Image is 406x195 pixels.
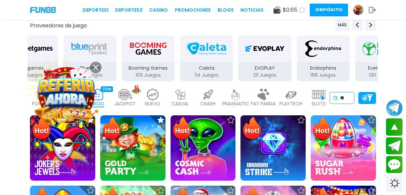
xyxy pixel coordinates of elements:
[30,22,87,29] button: Proveedores de juego
[171,116,193,142] img: Hot
[283,6,297,14] span: $ 0.65
[100,115,166,181] img: Gold Party
[172,100,189,107] p: CASUAL
[145,100,161,107] p: NUEVO
[180,72,233,79] p: 114 Juegos
[171,115,236,181] img: Cosmic Cash
[310,4,348,16] button: Depósito
[236,35,294,82] button: EVOPLAY
[101,116,123,142] img: Hot
[217,7,234,14] a: BLOGS
[386,175,403,192] div: Switch theme
[240,7,263,14] a: NOTICIAS
[63,72,116,79] p: 106 Juegos
[37,65,97,125] img: Image Link
[201,100,215,107] p: CRASH
[101,86,113,92] div: 7214
[353,5,369,15] a: Avatar
[174,89,187,100] img: casual_light.webp
[352,19,363,31] button: Previous providers
[335,19,349,31] button: Previous providers
[83,7,109,14] a: Deportes1
[238,65,291,72] p: EVOPLAY
[30,115,95,181] img: Joker's Jewels
[5,65,58,72] p: Betgames
[61,35,119,82] button: BluePrint
[30,7,56,13] img: Company Logo
[257,89,270,100] img: fat_panda_light.webp
[297,72,350,79] p: 168 Juegos
[222,100,249,107] p: PRAGMATIC
[149,7,168,14] a: CASINO
[229,89,242,100] img: pragmatic_light.webp
[312,89,325,100] img: slots_light.webp
[32,100,52,107] p: POPULAR
[238,72,291,79] p: 211 Juegos
[31,116,52,142] img: Hot
[386,137,403,155] button: Join telegram
[365,19,376,31] button: Next providers
[361,94,373,101] img: Platform Filter
[122,72,175,79] p: 109 Juegos
[386,156,403,173] button: Contact customer service
[284,89,298,100] img: playtech_light.webp
[360,39,402,58] img: Everymatrix
[311,116,333,142] img: Hot
[186,39,227,58] img: Caleta
[240,115,306,181] img: Diamond Strike
[353,5,363,15] img: Avatar
[302,39,344,58] img: Endorphina
[5,72,58,79] p: 12 Juegos
[280,100,302,107] p: PLAYTECH
[115,100,136,107] p: JACKPOT
[127,39,169,58] img: Booming Games
[297,65,350,72] p: Endorphina
[202,89,215,100] img: crash_light.webp
[311,100,326,107] p: SLOTS
[146,89,160,100] img: new_light.webp
[180,65,233,72] p: Caleta
[178,35,236,82] button: Caleta
[2,35,61,82] button: Betgames
[175,7,211,14] a: Promociones
[122,65,175,72] p: Booming Games
[251,100,276,107] p: FAT PANDA
[311,115,376,181] img: Sugar Rush
[386,99,403,117] button: Join telegram channel
[119,35,177,82] button: Booming Games
[244,39,286,58] img: EVOPLAY
[294,35,352,82] button: Endorphina
[69,39,111,58] img: BluePrint
[119,89,132,100] img: jackpot_light.webp
[386,118,403,136] button: scroll up
[115,7,143,14] a: Deportes2
[132,85,141,94] img: hot
[11,39,53,58] img: Betgames
[241,116,263,142] img: Hot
